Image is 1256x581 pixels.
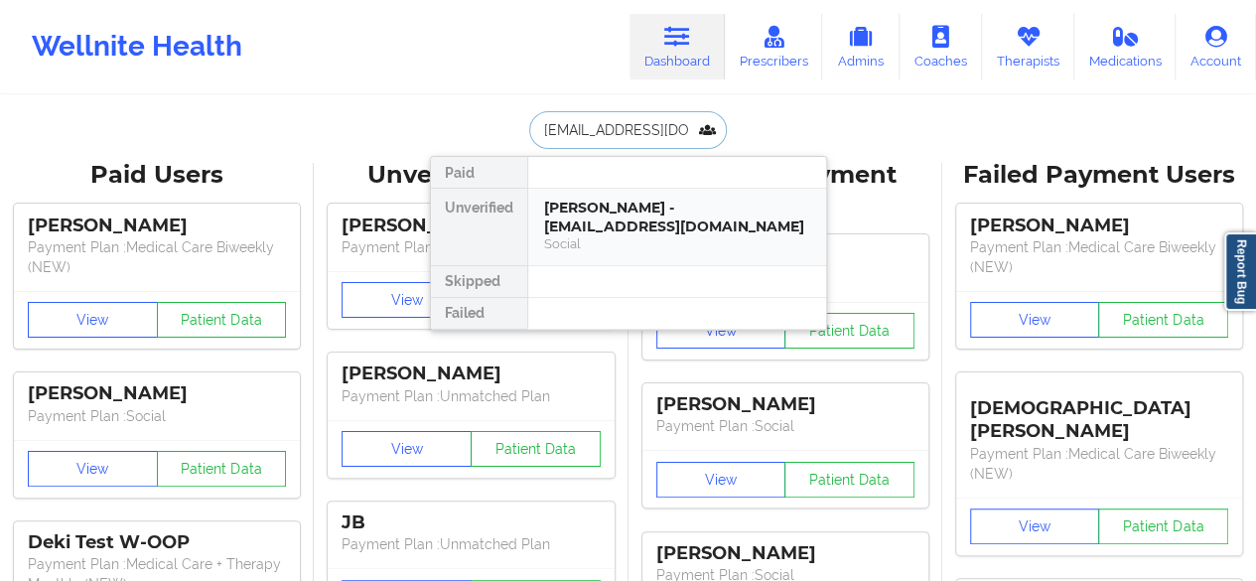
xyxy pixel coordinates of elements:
[342,282,472,318] button: View
[1098,508,1228,544] button: Patient Data
[157,451,287,487] button: Patient Data
[431,189,527,266] div: Unverified
[784,313,914,349] button: Patient Data
[900,14,982,79] a: Coaches
[28,382,286,405] div: [PERSON_NAME]
[544,235,810,252] div: Social
[970,382,1228,443] div: [DEMOGRAPHIC_DATA][PERSON_NAME]
[328,160,614,191] div: Unverified Users
[471,431,601,467] button: Patient Data
[342,215,600,237] div: [PERSON_NAME]
[1098,302,1228,338] button: Patient Data
[342,431,472,467] button: View
[431,157,527,189] div: Paid
[1176,14,1256,79] a: Account
[342,237,600,257] p: Payment Plan : Unmatched Plan
[970,237,1228,277] p: Payment Plan : Medical Care Biweekly (NEW)
[956,160,1242,191] div: Failed Payment Users
[656,313,786,349] button: View
[342,534,600,554] p: Payment Plan : Unmatched Plan
[970,444,1228,484] p: Payment Plan : Medical Care Biweekly (NEW)
[431,266,527,298] div: Skipped
[28,531,286,554] div: Deki Test W-OOP
[342,386,600,406] p: Payment Plan : Unmatched Plan
[157,302,287,338] button: Patient Data
[970,215,1228,237] div: [PERSON_NAME]
[28,451,158,487] button: View
[629,14,725,79] a: Dashboard
[28,302,158,338] button: View
[970,508,1100,544] button: View
[982,14,1074,79] a: Therapists
[431,298,527,330] div: Failed
[14,160,300,191] div: Paid Users
[822,14,900,79] a: Admins
[725,14,823,79] a: Prescribers
[1224,232,1256,311] a: Report Bug
[656,393,914,416] div: [PERSON_NAME]
[544,199,810,235] div: [PERSON_NAME] - [EMAIL_ADDRESS][DOMAIN_NAME]
[1074,14,1177,79] a: Medications
[970,302,1100,338] button: View
[342,511,600,534] div: JB
[342,363,600,385] div: [PERSON_NAME]
[28,215,286,237] div: [PERSON_NAME]
[656,416,914,436] p: Payment Plan : Social
[28,406,286,426] p: Payment Plan : Social
[784,462,914,498] button: Patient Data
[656,542,914,565] div: [PERSON_NAME]
[656,462,786,498] button: View
[28,237,286,277] p: Payment Plan : Medical Care Biweekly (NEW)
